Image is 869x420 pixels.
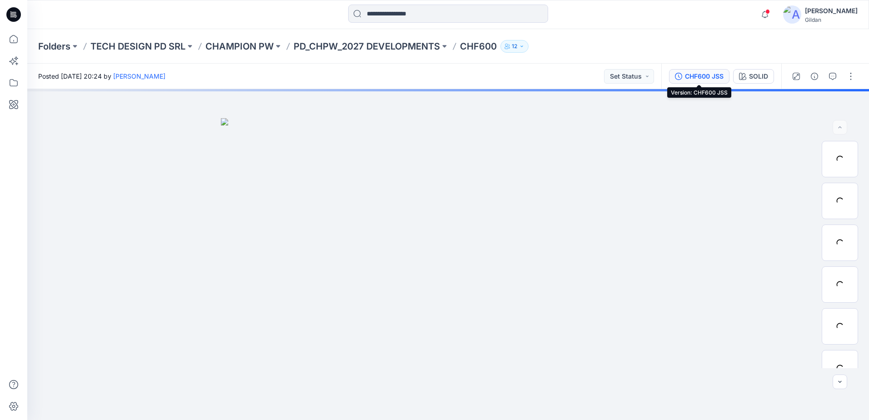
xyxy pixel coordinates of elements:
[733,69,774,84] button: SOLID
[460,40,497,53] p: CHF600
[669,69,729,84] button: CHF600 JSS
[749,71,768,81] div: SOLID
[113,72,165,80] a: [PERSON_NAME]
[807,69,822,84] button: Details
[294,40,440,53] a: PD_CHPW_2027 DEVELOPMENTS
[38,40,70,53] a: Folders
[512,41,517,51] p: 12
[805,16,858,23] div: Gildan
[38,71,165,81] span: Posted [DATE] 20:24 by
[205,40,274,53] a: CHAMPION PW
[783,5,801,24] img: avatar
[90,40,185,53] a: TECH DESIGN PD SRL
[685,71,724,81] div: CHF600 JSS
[805,5,858,16] div: [PERSON_NAME]
[221,118,675,420] img: eyJhbGciOiJIUzI1NiIsImtpZCI6IjAiLCJzbHQiOiJzZXMiLCJ0eXAiOiJKV1QifQ.eyJkYXRhIjp7InR5cGUiOiJzdG9yYW...
[500,40,529,53] button: 12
